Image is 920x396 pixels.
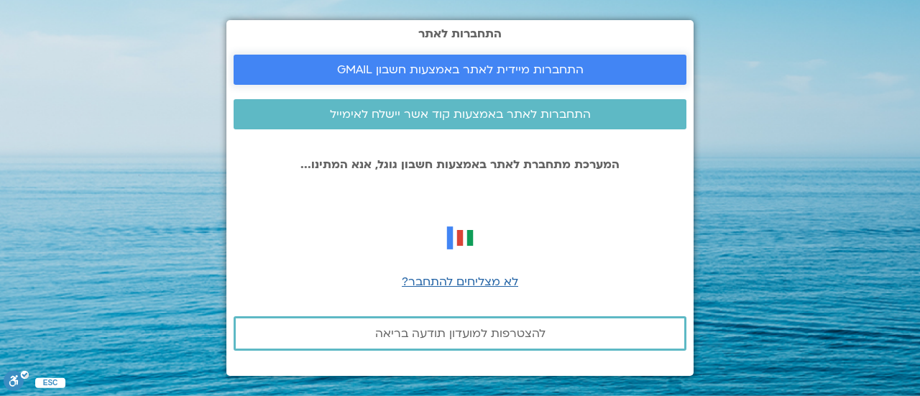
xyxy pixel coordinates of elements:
span: להצטרפות למועדון תודעה בריאה [375,327,546,340]
a: התחברות מיידית לאתר באמצעות חשבון GMAIL [234,55,686,85]
a: התחברות לאתר באמצעות קוד אשר יישלח לאימייל [234,99,686,129]
p: המערכת מתחברת לאתר באמצעות חשבון גוגל, אנא המתינו... [234,158,686,171]
a: להצטרפות למועדון תודעה בריאה [234,316,686,351]
a: לא מצליחים להתחבר? [402,274,518,290]
h2: התחברות לאתר [234,27,686,40]
span: התחברות לאתר באמצעות קוד אשר יישלח לאימייל [330,108,591,121]
span: התחברות מיידית לאתר באמצעות חשבון GMAIL [337,63,584,76]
